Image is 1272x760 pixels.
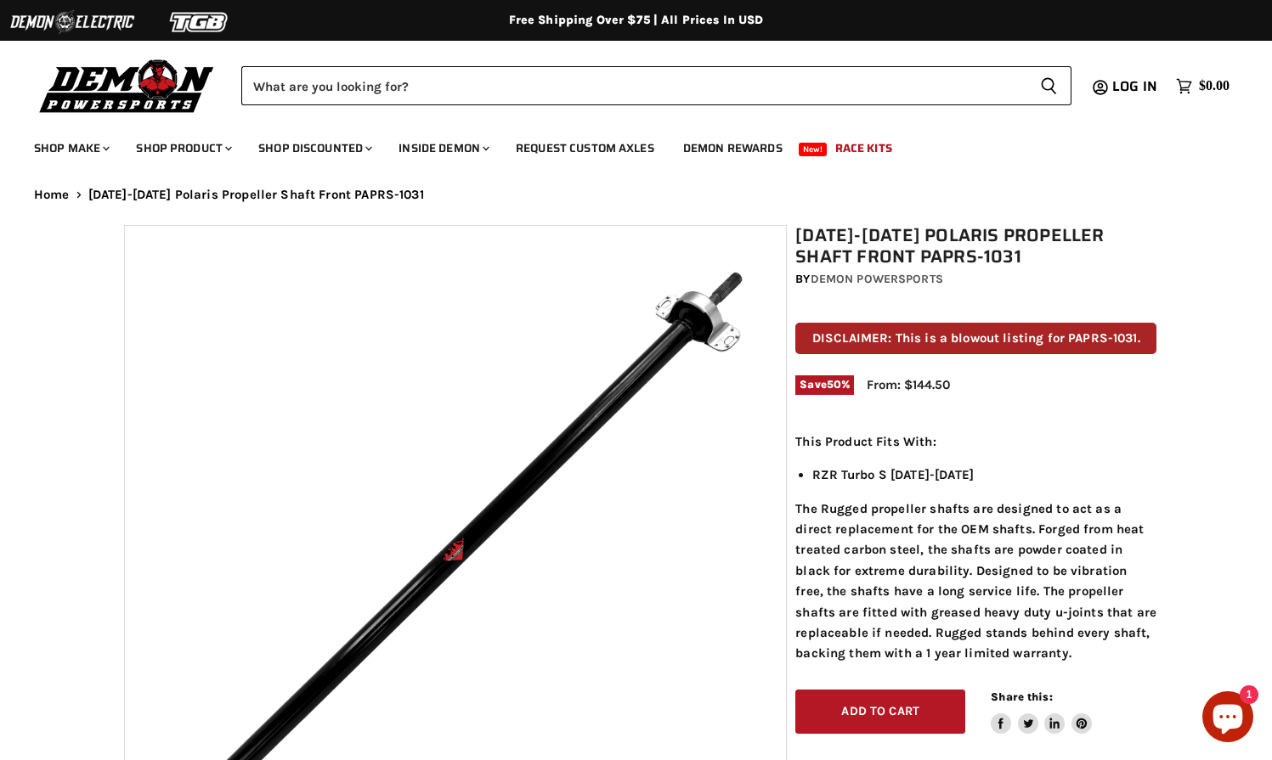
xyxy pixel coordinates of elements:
[21,124,1225,166] ul: Main menu
[823,131,905,166] a: Race Kits
[241,66,1026,105] input: Search
[991,690,1052,703] span: Share this:
[503,131,667,166] a: Request Custom Axles
[795,690,965,735] button: Add to cart
[795,431,1156,452] p: This Product Fits With:
[670,131,795,166] a: Demon Rewards
[1105,79,1167,94] a: Log in
[386,131,500,166] a: Inside Demon
[811,272,943,286] a: Demon Powersports
[795,323,1156,354] p: DISCLAIMER: This is a blowout listing for PAPRS-1031.
[136,6,263,38] img: TGB Logo 2
[88,188,424,202] span: [DATE]-[DATE] Polaris Propeller Shaft Front PAPRS-1031
[799,143,828,156] span: New!
[795,270,1156,289] div: by
[246,131,382,166] a: Shop Discounted
[34,55,220,115] img: Demon Powersports
[241,66,1071,105] form: Product
[841,704,919,718] span: Add to cart
[827,378,841,391] span: 50
[812,464,1156,485] li: RZR Turbo S [DATE]-[DATE]
[867,377,950,392] span: From: $144.50
[795,431,1156,664] div: The Rugged propeller shafts are designed to act as a direct replacement for the OEM shafts. Forge...
[1197,691,1258,746] inbox-online-store-chat: Shopify online store chat
[8,6,136,38] img: Demon Electric Logo 2
[1026,66,1071,105] button: Search
[1199,78,1230,94] span: $0.00
[21,131,120,166] a: Shop Make
[34,188,70,202] a: Home
[123,131,242,166] a: Shop Product
[795,225,1156,267] h1: [DATE]-[DATE] Polaris Propeller Shaft Front PAPRS-1031
[1112,76,1157,97] span: Log in
[991,690,1092,735] aside: Share this:
[1167,74,1238,99] a: $0.00
[795,375,854,394] span: Save %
